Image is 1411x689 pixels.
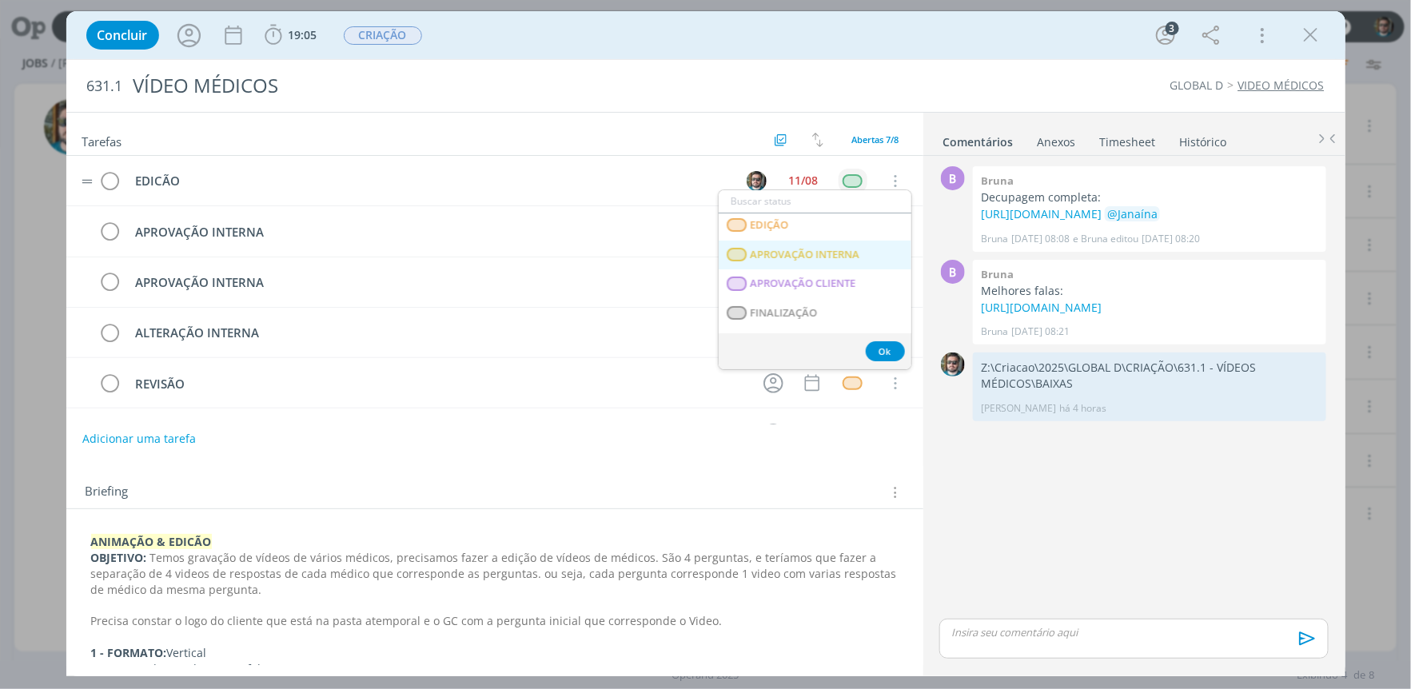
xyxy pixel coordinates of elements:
[750,307,817,320] span: FINALIZAÇÃO
[750,277,855,290] span: APROVAÇÃO CLIENTE
[91,661,899,677] p: de acordo com as falas que a [PERSON_NAME]
[981,325,1008,339] p: Bruna
[747,171,767,191] img: R
[866,341,905,361] button: Ok
[86,21,159,50] button: Concluir
[1142,232,1200,246] span: [DATE] 08:20
[91,661,150,676] strong: 2 - TEMPO:
[86,482,129,503] span: Briefing
[789,175,819,186] div: 11/08
[1179,127,1228,150] a: Histórico
[1238,78,1325,93] a: VIDEO MÉDICOS
[981,300,1102,315] a: [URL][DOMAIN_NAME]
[129,273,749,293] div: APROVAÇÃO INTERNA
[261,22,321,48] button: 19:05
[719,190,911,213] input: Buscar status
[129,374,749,394] div: REVISÃO
[129,323,749,343] div: ALTERAÇÃO INTERNA
[812,133,823,147] img: arrow-down-up.svg
[981,189,1318,205] p: Decupagem completa:
[1107,206,1158,221] span: @Janaína
[981,401,1056,416] p: [PERSON_NAME]
[66,11,1345,676] div: dialog
[129,222,749,242] div: APROVAÇÃO INTERNA
[129,424,749,444] div: FINALIZAÇÃO
[91,550,900,597] span: Temos gravação de vídeos de vários médicos, precisamos fazer a edição de vídeos de médicos. São 4...
[1153,22,1178,48] button: 3
[1166,22,1179,35] div: 3
[82,130,122,149] span: Tarefas
[981,360,1318,392] p: Z:\Criacao\2025\GLOBAL D\CRIAÇÃO\631.1 - VÍDEOS MÉDICOS\BAIXAS
[343,26,423,46] button: CRIAÇÃO
[1170,78,1224,93] a: GLOBAL D
[1073,232,1138,246] span: e Bruna editou
[87,78,123,95] span: 631.1
[91,550,147,565] strong: OBJETIVO:
[1038,134,1076,150] div: Anexos
[941,260,965,284] div: B
[91,534,212,549] strong: ANIMAÇÃO & EDICÃO
[852,133,899,145] span: Abertas 7/8
[1059,401,1106,416] span: há 4 horas
[1011,325,1070,339] span: [DATE] 08:21
[129,171,732,191] div: EDICÃO
[1011,232,1070,246] span: [DATE] 08:08
[981,267,1014,281] b: Bruna
[750,249,859,261] span: APROVAÇÃO INTERNA
[98,29,148,42] span: Concluir
[750,219,788,232] span: EDIÇÃO
[126,66,803,106] div: VÍDEO MÉDICOS
[91,613,723,628] span: Precisa constar o logo do cliente que está na pasta atemporal e o GC com a pergunta inicial que c...
[981,232,1008,246] p: Bruna
[1099,127,1157,150] a: Timesheet
[91,645,899,661] p: Vertical
[289,27,317,42] span: 19:05
[941,166,965,190] div: B
[981,173,1014,188] b: Bruna
[981,206,1102,221] a: [URL][DOMAIN_NAME]
[344,26,422,45] span: CRIAÇÃO
[82,424,197,453] button: Adicionar uma tarefa
[82,179,93,184] img: drag-icon.svg
[941,352,965,376] img: R
[91,645,167,660] strong: 1 - FORMATO:
[981,283,1318,299] p: Melhores falas:
[943,127,1014,150] a: Comentários
[745,169,769,193] button: R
